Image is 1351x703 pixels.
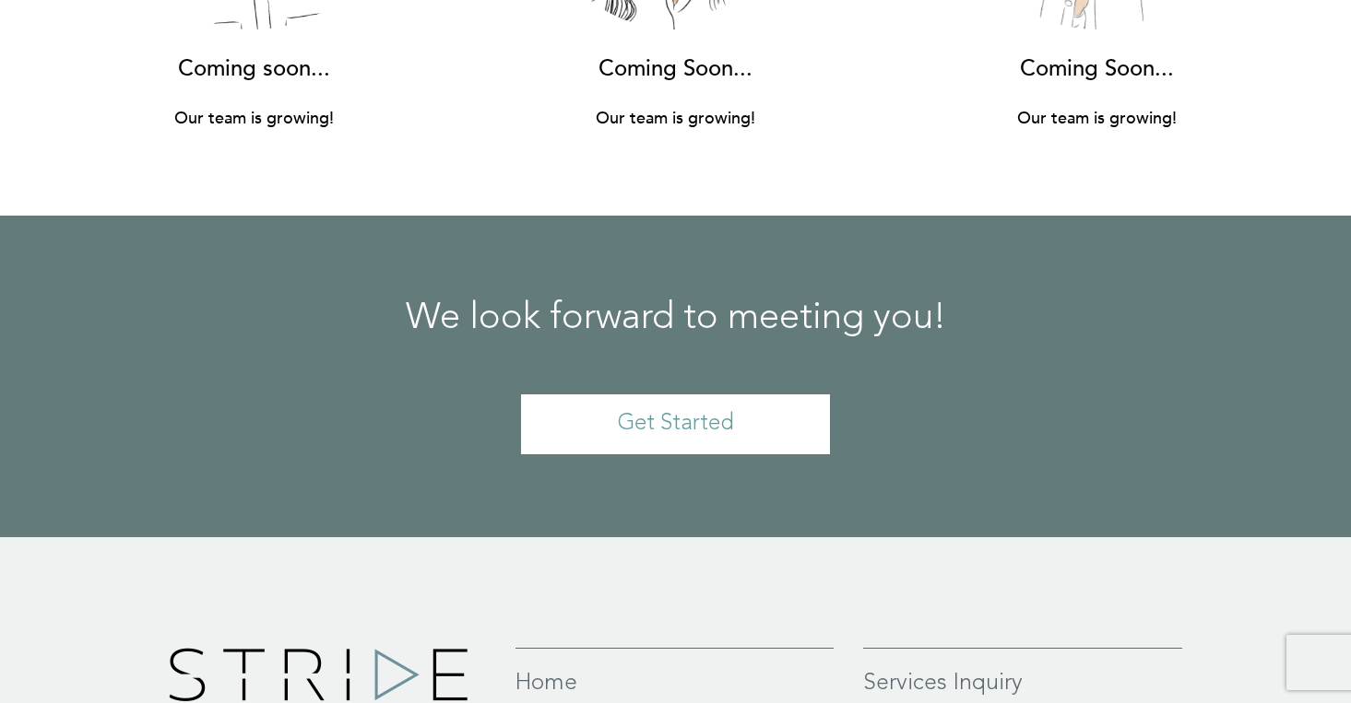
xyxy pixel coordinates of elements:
[58,299,1294,339] h2: We look forward to meeting you!
[521,394,830,454] a: Get Started
[58,110,452,128] h4: Our team is growing!
[863,667,1183,700] a: Services Inquiry
[900,57,1294,81] h3: Coming Soon...
[516,667,834,700] a: Home
[58,57,452,81] h3: Coming soon...
[900,110,1294,128] h4: Our team is growing!
[479,57,872,81] h3: Coming Soon...
[479,110,872,128] h4: Our team is growing!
